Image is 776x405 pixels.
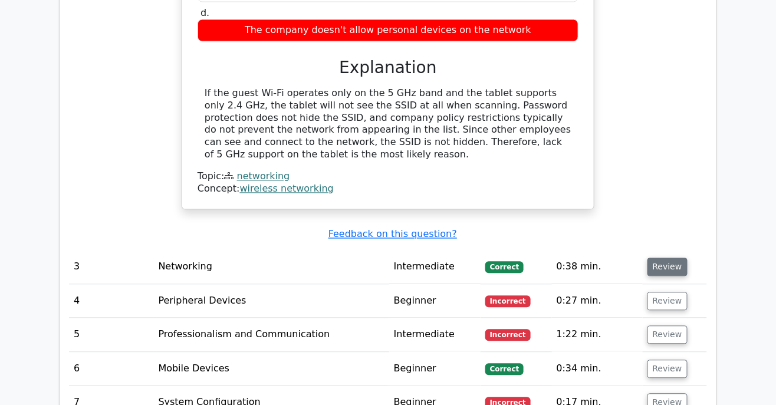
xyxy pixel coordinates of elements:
[647,292,688,311] button: Review
[154,251,389,284] td: Networking
[552,318,643,352] td: 1:22 min.
[647,258,688,276] button: Review
[205,58,571,78] h3: Explanation
[389,285,481,318] td: Beginner
[154,285,389,318] td: Peripheral Devices
[485,296,531,308] span: Incorrect
[389,251,481,284] td: Intermediate
[328,229,457,240] a: Feedback on this question?
[389,318,481,352] td: Intermediate
[198,183,578,196] div: Concept:
[485,262,524,274] span: Correct
[154,353,389,386] td: Mobile Devices
[205,88,571,162] div: If the guest Wi‑Fi operates only on the 5 GHz band and the tablet supports only 2.4 GHz, the tabl...
[198,19,578,42] div: The company doesn't allow personal devices on the network
[240,183,334,195] a: wireless networking
[552,251,643,284] td: 0:38 min.
[485,330,531,341] span: Incorrect
[69,285,154,318] td: 4
[200,7,209,18] span: d.
[552,285,643,318] td: 0:27 min.
[69,318,154,352] td: 5
[154,318,389,352] td: Professionalism and Communication
[647,360,688,378] button: Review
[389,353,481,386] td: Beginner
[69,251,154,284] td: 3
[485,364,524,376] span: Correct
[237,171,290,182] a: networking
[198,171,578,183] div: Topic:
[647,326,688,344] button: Review
[69,353,154,386] td: 6
[552,353,643,386] td: 0:34 min.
